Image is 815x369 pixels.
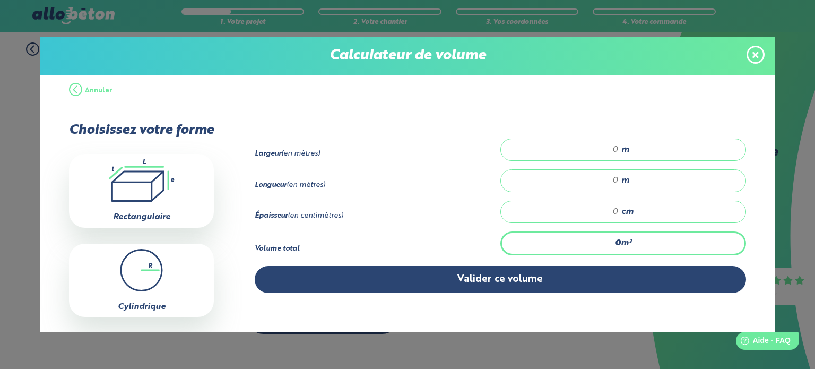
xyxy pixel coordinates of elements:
[615,239,621,247] strong: 0
[69,123,214,138] p: Choisissez votre forme
[721,328,803,357] iframe: Help widget launcher
[50,48,765,64] p: Calculateur de volume
[255,182,287,188] strong: Longueur
[255,150,281,157] strong: Largeur
[621,145,629,155] span: m
[255,212,500,220] div: (en centimètres)
[621,207,634,217] span: cm
[118,303,166,311] label: Cylindrique
[69,75,112,107] button: Annuler
[255,266,746,293] button: Valider ce volume
[511,144,619,155] input: 0
[113,213,170,221] label: Rectangulaire
[621,176,629,185] span: m
[511,175,619,186] input: 0
[255,212,288,219] strong: Épaisseur
[500,231,746,255] div: m³
[255,150,500,158] div: (en mètres)
[511,207,619,217] input: 0
[255,181,500,190] div: (en mètres)
[255,245,300,252] strong: Volume total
